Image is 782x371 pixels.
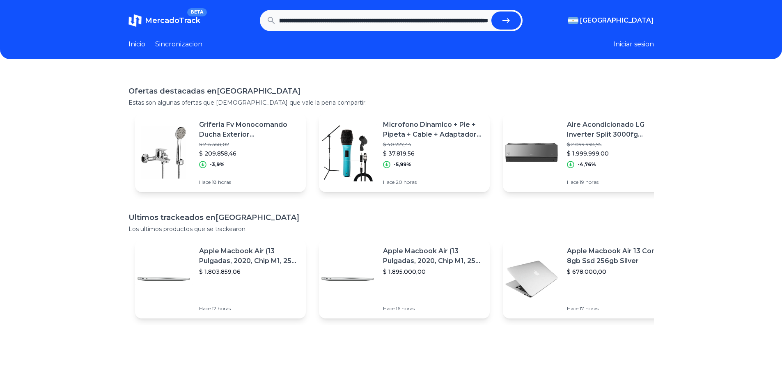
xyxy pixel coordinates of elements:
[580,16,654,25] span: [GEOGRAPHIC_DATA]
[199,268,299,276] p: $ 1.803.859,06
[135,124,193,181] img: Featured image
[128,14,200,27] a: MercadoTrackBETA
[383,141,483,148] p: $ 40.227,44
[503,124,560,181] img: Featured image
[319,250,376,308] img: Featured image
[503,113,674,192] a: Featured imageAire Acondicionado LG Inverter Split 3000fg W12jarpa Cuotas$ 2.099.998,95$ 1.999.99...
[383,246,483,266] p: Apple Macbook Air (13 Pulgadas, 2020, Chip M1, 256 Gb De Ssd, 8 Gb De Ram) - Plata
[567,179,667,185] p: Hace 19 horas
[199,120,299,140] p: Griferia Fv Monocomando Ducha Exterior [PERSON_NAME] 0310/m1 Cromo
[578,161,596,168] p: -4,76%
[135,113,306,192] a: Featured imageGriferia Fv Monocomando Ducha Exterior [PERSON_NAME] 0310/m1 Cromo$ 218.368,02$ 209...
[199,149,299,158] p: $ 209.858,46
[210,161,225,168] p: -3,9%
[128,225,654,233] p: Los ultimos productos que se trackearon.
[613,39,654,49] button: Iniciar sesion
[394,161,411,168] p: -5,99%
[503,240,674,318] a: Featured imageApple Macbook Air 13 Core I5 8gb Ssd 256gb Silver$ 678.000,00Hace 17 horas
[383,179,483,185] p: Hace 20 horas
[567,246,667,266] p: Apple Macbook Air 13 Core I5 8gb Ssd 256gb Silver
[383,149,483,158] p: $ 37.819,56
[567,268,667,276] p: $ 678.000,00
[568,17,578,24] img: Argentina
[383,305,483,312] p: Hace 16 horas
[567,149,667,158] p: $ 1.999.999,00
[135,240,306,318] a: Featured imageApple Macbook Air (13 Pulgadas, 2020, Chip M1, 256 Gb De Ssd, 8 Gb De Ram) - Plata$...
[145,16,200,25] span: MercadoTrack
[383,268,483,276] p: $ 1.895.000,00
[567,120,667,140] p: Aire Acondicionado LG Inverter Split 3000fg W12jarpa Cuotas
[199,179,299,185] p: Hace 18 horas
[128,212,654,223] h1: Ultimos trackeados en [GEOGRAPHIC_DATA]
[568,16,654,25] button: [GEOGRAPHIC_DATA]
[199,305,299,312] p: Hace 12 horas
[503,250,560,308] img: Featured image
[187,8,206,16] span: BETA
[567,141,667,148] p: $ 2.099.998,95
[128,98,654,107] p: Estas son algunas ofertas que [DEMOGRAPHIC_DATA] que vale la pena compartir.
[135,250,193,308] img: Featured image
[128,39,145,49] a: Inicio
[319,124,376,181] img: Featured image
[319,113,490,192] a: Featured imageMicrofono Dinamico + Pie + Pipeta + Cable + Adaptador Combo$ 40.227,44$ 37.819,56-5...
[319,240,490,318] a: Featured imageApple Macbook Air (13 Pulgadas, 2020, Chip M1, 256 Gb De Ssd, 8 Gb De Ram) - Plata$...
[128,85,654,97] h1: Ofertas destacadas en [GEOGRAPHIC_DATA]
[128,14,142,27] img: MercadoTrack
[383,120,483,140] p: Microfono Dinamico + Pie + Pipeta + Cable + Adaptador Combo
[199,141,299,148] p: $ 218.368,02
[155,39,202,49] a: Sincronizacion
[567,305,667,312] p: Hace 17 horas
[199,246,299,266] p: Apple Macbook Air (13 Pulgadas, 2020, Chip M1, 256 Gb De Ssd, 8 Gb De Ram) - Plata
